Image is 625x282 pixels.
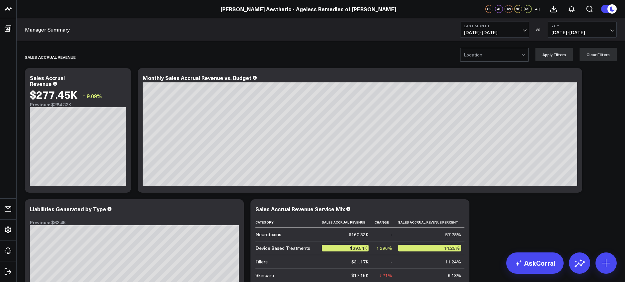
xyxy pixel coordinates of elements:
div: Sales Accrual Revenue [30,74,65,87]
a: Manager Summary [25,26,70,33]
div: Sales Accrual Revenue [25,49,76,65]
a: [PERSON_NAME] Aesthetic - Ageless Remedies of [PERSON_NAME] [221,5,396,13]
div: Neurotoxins [255,231,281,238]
div: Skincare [255,272,274,279]
div: $39.54K [322,245,369,251]
div: CS [485,5,493,13]
div: Previous: $254.33K [30,102,126,107]
div: 11.24% [445,258,461,265]
button: +1 [533,5,541,13]
div: Liabilities Generated by Type [30,205,106,213]
th: Sales Accrual Revenue Percent [398,217,467,228]
div: $17.15K [351,272,369,279]
div: 57.78% [445,231,461,238]
div: $160.32K [349,231,369,238]
div: ML [524,5,532,13]
div: Device Based Treatments [255,245,310,251]
button: Clear Filters [580,48,617,61]
div: - [390,258,392,265]
div: $31.17K [351,258,369,265]
div: $277.45K [30,88,78,100]
div: VS [532,28,544,32]
div: SP [514,5,522,13]
div: ↑ 296% [377,245,392,251]
div: JW [505,5,513,13]
div: AF [495,5,503,13]
a: AskCorral [506,252,564,274]
div: - [390,231,392,238]
span: [DATE] - [DATE] [464,30,525,35]
div: 6.18% [448,272,461,279]
button: Apply Filters [535,48,573,61]
div: Sales Accrual Revenue Service Mix [255,205,345,213]
div: Monthly Sales Accrual Revenue vs. Budget [143,74,251,81]
th: Category [255,217,322,228]
button: YoY[DATE]-[DATE] [548,22,617,38]
div: Fillers [255,258,268,265]
div: ↓ 21% [379,272,392,279]
th: Change [375,217,398,228]
span: [DATE] - [DATE] [551,30,613,35]
b: Last Month [464,24,525,28]
span: ↑ [83,92,85,100]
span: + 1 [535,7,540,11]
b: YoY [551,24,613,28]
span: 9.09% [87,92,102,100]
div: 14.25% [398,245,461,251]
button: Last Month[DATE]-[DATE] [460,22,529,38]
th: Sales Accrual Revenue [322,217,375,228]
div: Previous: $62.4K [30,220,239,225]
